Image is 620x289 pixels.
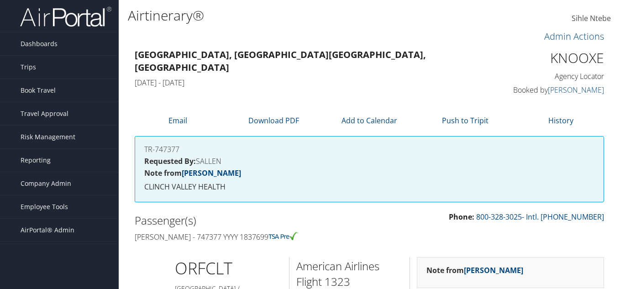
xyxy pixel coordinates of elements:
[426,265,523,275] strong: Note from
[21,102,68,125] span: Travel Approval
[497,85,604,95] h4: Booked by
[342,116,397,126] a: Add to Calendar
[464,265,523,275] a: [PERSON_NAME]
[544,30,604,42] a: Admin Actions
[21,219,74,242] span: AirPortal® Admin
[449,212,474,222] strong: Phone:
[135,232,363,242] h4: [PERSON_NAME] - 747377 YYYY 1837699
[21,56,36,79] span: Trips
[21,172,71,195] span: Company Admin
[20,6,111,27] img: airportal-logo.png
[476,212,604,222] a: 800-328-3025- Intl. [PHONE_NUMBER]
[135,78,483,88] h4: [DATE] - [DATE]
[248,116,299,126] a: Download PDF
[168,116,187,126] a: Email
[21,195,68,218] span: Employee Tools
[21,126,75,148] span: Risk Management
[144,158,594,165] h4: SALLEN
[572,5,611,33] a: Sihle Ntebe
[442,116,489,126] a: Push to Tripit
[128,6,450,25] h1: Airtinerary®
[21,149,51,172] span: Reporting
[21,32,58,55] span: Dashboards
[268,232,298,240] img: tsa-precheck.png
[497,71,604,81] h4: Agency Locator
[572,13,611,23] span: Sihle Ntebe
[497,48,604,68] h1: KNOOXE
[296,258,403,289] h2: American Airlines Flight 1323
[548,116,573,126] a: History
[144,146,594,153] h4: TR-747377
[548,85,604,95] a: [PERSON_NAME]
[144,168,241,178] strong: Note from
[175,257,282,280] h1: ORF CLT
[144,181,594,193] p: CLINCH VALLEY HEALTH
[21,79,56,102] span: Book Travel
[135,48,426,74] strong: [GEOGRAPHIC_DATA], [GEOGRAPHIC_DATA] [GEOGRAPHIC_DATA], [GEOGRAPHIC_DATA]
[144,156,196,166] strong: Requested By:
[135,213,363,228] h2: Passenger(s)
[182,168,241,178] a: [PERSON_NAME]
